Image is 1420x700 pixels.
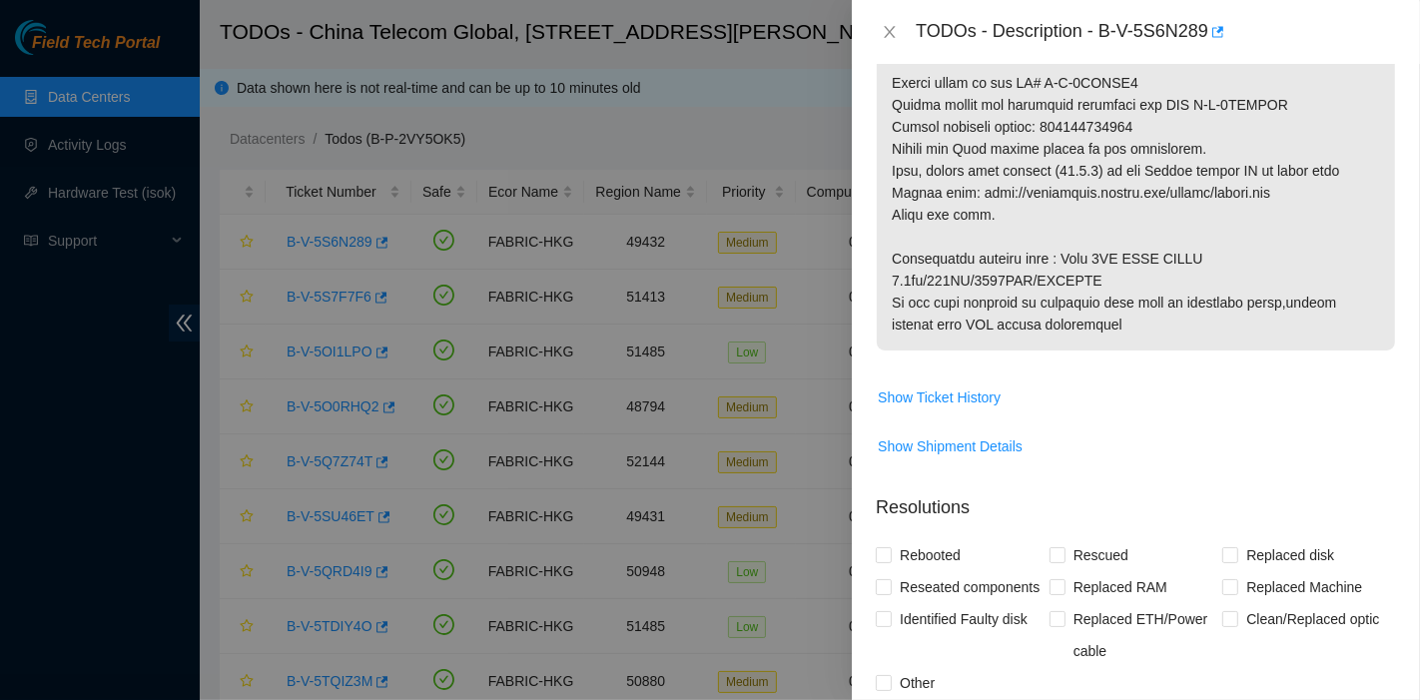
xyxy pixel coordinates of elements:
[892,571,1048,603] span: Reseated components
[878,435,1023,457] span: Show Shipment Details
[882,24,898,40] span: close
[916,16,1396,48] div: TODOs - Description - B-V-5S6N289
[877,381,1002,413] button: Show Ticket History
[1238,603,1387,635] span: Clean/Replaced optic
[877,430,1024,462] button: Show Shipment Details
[1065,539,1136,571] span: Rescued
[892,667,943,699] span: Other
[892,603,1036,635] span: Identified Faulty disk
[876,23,904,42] button: Close
[892,539,969,571] span: Rebooted
[1065,603,1223,667] span: Replaced ETH/Power cable
[1238,539,1342,571] span: Replaced disk
[1065,571,1175,603] span: Replaced RAM
[878,386,1001,408] span: Show Ticket History
[1238,571,1370,603] span: Replaced Machine
[876,478,1396,521] p: Resolutions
